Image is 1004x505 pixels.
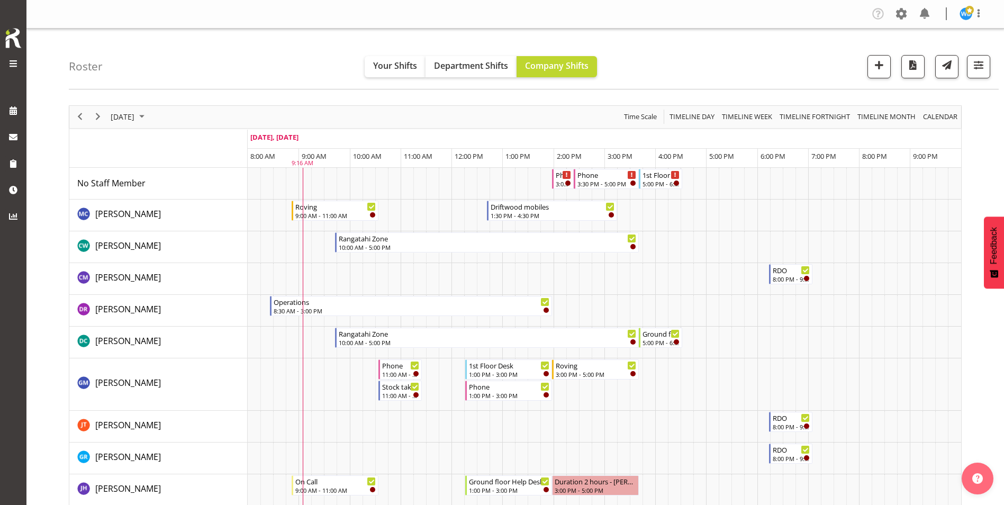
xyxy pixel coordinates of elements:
[552,169,574,189] div: No Staff Member"s event - Phone Begin From Friday, September 26, 2025 at 3:00:00 PM GMT+12:00 End...
[302,151,327,161] span: 9:00 AM
[556,179,571,188] div: 3:00 PM - 3:30 PM
[270,296,552,316] div: Debra Robinson"s event - Operations Begin From Friday, September 26, 2025 at 8:30:00 AM GMT+12:00...
[867,55,891,78] button: Add a new shift
[469,370,549,378] div: 1:00 PM - 3:00 PM
[555,486,636,494] div: 3:00 PM - 5:00 PM
[668,110,717,123] button: Timeline Day
[505,151,530,161] span: 1:00 PM
[110,110,135,123] span: [DATE]
[95,272,161,283] span: [PERSON_NAME]
[95,303,161,315] span: [PERSON_NAME]
[365,56,426,77] button: Your Shifts
[434,60,508,71] span: Department Shifts
[95,240,161,251] span: [PERSON_NAME]
[465,359,552,380] div: Gabriel McKay Smith"s event - 1st Floor Desk Begin From Friday, September 26, 2025 at 1:00:00 PM ...
[517,56,597,77] button: Company Shifts
[967,55,990,78] button: Filter Shifts
[862,151,887,161] span: 8:00 PM
[577,179,636,188] div: 3:30 PM - 5:00 PM
[491,211,614,220] div: 1:30 PM - 4:30 PM
[972,473,983,484] img: help-xxl-2.png
[487,201,617,221] div: Aurora Catu"s event - Driftwood mobiles Begin From Friday, September 26, 2025 at 1:30:00 PM GMT+1...
[555,476,636,486] div: Duration 2 hours - [PERSON_NAME]
[769,412,812,432] div: Glen Tomlinson"s event - RDO Begin From Friday, September 26, 2025 at 8:00:00 PM GMT+12:00 Ends A...
[295,486,376,494] div: 9:00 AM - 11:00 AM
[69,295,248,327] td: Debra Robinson resource
[295,201,376,212] div: Roving
[382,381,419,392] div: Stock taking
[95,335,161,347] span: [PERSON_NAME]
[353,151,382,161] span: 10:00 AM
[69,200,248,231] td: Aurora Catu resource
[69,411,248,443] td: Glen Tomlinson resource
[773,454,810,463] div: 8:00 PM - 9:00 PM
[339,338,636,347] div: 10:00 AM - 5:00 PM
[643,328,680,339] div: Ground floor Help Desk
[769,264,812,284] div: Chamique Mamolo"s event - RDO Begin From Friday, September 26, 2025 at 8:00:00 PM GMT+12:00 Ends ...
[709,151,734,161] span: 5:00 PM
[639,328,682,348] div: Donald Cunningham"s event - Ground floor Help Desk Begin From Friday, September 26, 2025 at 5:00:...
[960,7,972,20] img: willem-burger11692.jpg
[577,169,636,180] div: Phone
[89,106,107,128] div: next period
[339,233,636,244] div: Rangatahi Zone
[95,303,161,315] a: [PERSON_NAME]
[491,201,614,212] div: Driftwood mobiles
[622,110,659,123] button: Time Scale
[469,381,549,392] div: Phone
[95,483,161,494] span: [PERSON_NAME]
[773,275,810,283] div: 8:00 PM - 9:00 PM
[339,328,636,339] div: Rangatahi Zone
[91,110,105,123] button: Next
[335,328,639,348] div: Donald Cunningham"s event - Rangatahi Zone Begin From Friday, September 26, 2025 at 10:00:00 AM G...
[989,227,999,264] span: Feedback
[95,419,161,431] a: [PERSON_NAME]
[525,60,589,71] span: Company Shifts
[668,110,716,123] span: Timeline Day
[382,370,419,378] div: 11:00 AM - 12:00 PM
[769,444,812,464] div: Grace Roscoe-Squires"s event - RDO Begin From Friday, September 26, 2025 at 8:00:00 PM GMT+12:00 ...
[856,110,917,123] span: Timeline Month
[557,151,582,161] span: 2:00 PM
[465,381,552,401] div: Gabriel McKay Smith"s event - Phone Begin From Friday, September 26, 2025 at 1:00:00 PM GMT+12:00...
[773,265,810,275] div: RDO
[913,151,938,161] span: 9:00 PM
[469,391,549,400] div: 1:00 PM - 3:00 PM
[426,56,517,77] button: Department Shifts
[69,358,248,411] td: Gabriel McKay Smith resource
[109,110,149,123] button: September 2025
[378,381,422,401] div: Gabriel McKay Smith"s event - Stock taking Begin From Friday, September 26, 2025 at 11:00:00 AM G...
[773,412,810,423] div: RDO
[643,338,680,347] div: 5:00 PM - 6:00 PM
[69,263,248,295] td: Chamique Mamolo resource
[373,60,417,71] span: Your Shifts
[455,151,483,161] span: 12:00 PM
[469,486,549,494] div: 1:00 PM - 3:00 PM
[778,110,852,123] button: Fortnight
[552,475,639,495] div: Jill Harpur"s event - Duration 2 hours - Jill Harpur Begin From Friday, September 26, 2025 at 3:0...
[95,376,161,389] a: [PERSON_NAME]
[552,359,639,380] div: Gabriel McKay Smith"s event - Roving Begin From Friday, September 26, 2025 at 3:00:00 PM GMT+12:0...
[935,55,958,78] button: Send a list of all shifts for the selected filtered period to all rostered employees.
[720,110,774,123] button: Timeline Week
[69,60,103,73] h4: Roster
[658,151,683,161] span: 4:00 PM
[77,177,146,189] span: No Staff Member
[95,450,161,463] a: [PERSON_NAME]
[295,476,376,486] div: On Call
[250,132,299,142] span: [DATE], [DATE]
[921,110,960,123] button: Month
[250,151,275,161] span: 8:00 AM
[95,208,161,220] a: [PERSON_NAME]
[274,296,549,307] div: Operations
[856,110,918,123] button: Timeline Month
[773,444,810,455] div: RDO
[95,239,161,252] a: [PERSON_NAME]
[95,377,161,389] span: [PERSON_NAME]
[556,360,636,371] div: Roving
[556,169,571,180] div: Phone
[339,243,636,251] div: 10:00 AM - 5:00 PM
[469,360,549,371] div: 1st Floor Desk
